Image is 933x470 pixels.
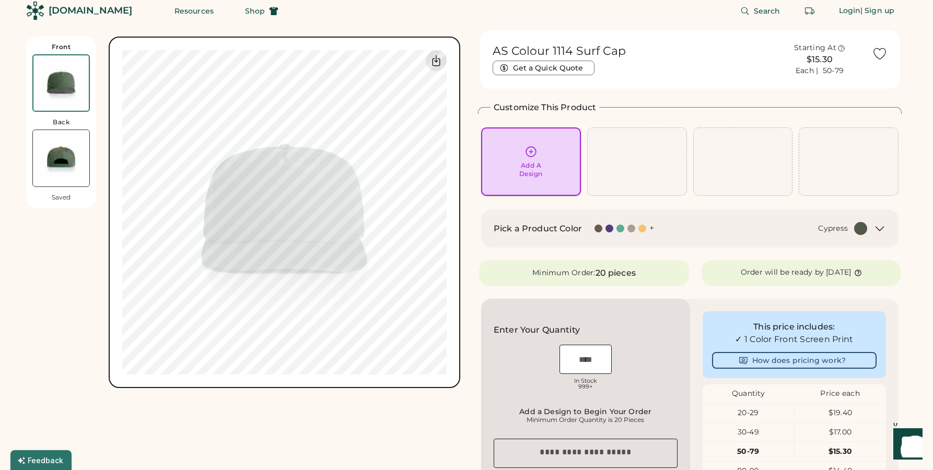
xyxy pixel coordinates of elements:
iframe: Front Chat [883,423,928,468]
div: In Stock 999+ [559,378,612,390]
div: $17.00 [795,427,886,438]
div: Each | 50-79 [796,66,844,76]
img: AS Colour 1114 Cypress Front Thumbnail [33,55,89,111]
button: Retrieve an order [799,1,820,21]
div: Quantity [703,389,795,399]
div: 30-49 [703,427,794,438]
h2: Enter Your Quantity [494,324,580,336]
div: Login [839,6,861,16]
div: Cypress [818,224,848,234]
div: Add a Design to Begin Your Order [497,407,674,416]
div: Minimum Order: [532,268,596,278]
div: Add A Design [519,161,543,178]
h2: Customize This Product [494,101,596,114]
h2: Pick a Product Color [494,222,582,235]
div: [DOMAIN_NAME] [49,4,132,17]
div: Minimum Order Quantity is 20 Pieces [497,416,674,424]
div: $15.30 [795,446,886,457]
div: Saved [52,193,71,202]
div: | Sign up [860,6,894,16]
div: + [649,222,654,234]
h1: AS Colour 1114 Surf Cap [493,44,626,58]
div: 50-79 [703,446,794,457]
div: ✓ 1 Color Front Screen Print [712,333,877,346]
div: Price each [794,389,886,399]
div: 20-29 [703,408,794,418]
button: How does pricing work? [712,352,877,369]
div: Back [53,118,69,126]
span: Shop [245,7,265,15]
span: Search [754,7,780,15]
div: This price includes: [712,321,877,333]
div: $15.30 [774,53,866,66]
button: Search [728,1,793,21]
button: Get a Quick Quote [493,61,594,75]
div: 20 pieces [596,267,636,279]
div: Starting At [794,43,836,53]
div: Download Front Mockup [426,50,447,71]
div: Order will be ready by [741,267,824,278]
div: [DATE] [826,267,852,278]
button: Shop [232,1,291,21]
div: Front [52,43,71,51]
button: Resources [162,1,226,21]
div: $19.40 [795,408,886,418]
img: AS Colour 1114 Cypress Back Thumbnail [33,130,89,186]
img: Rendered Logo - Screens [26,2,44,20]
